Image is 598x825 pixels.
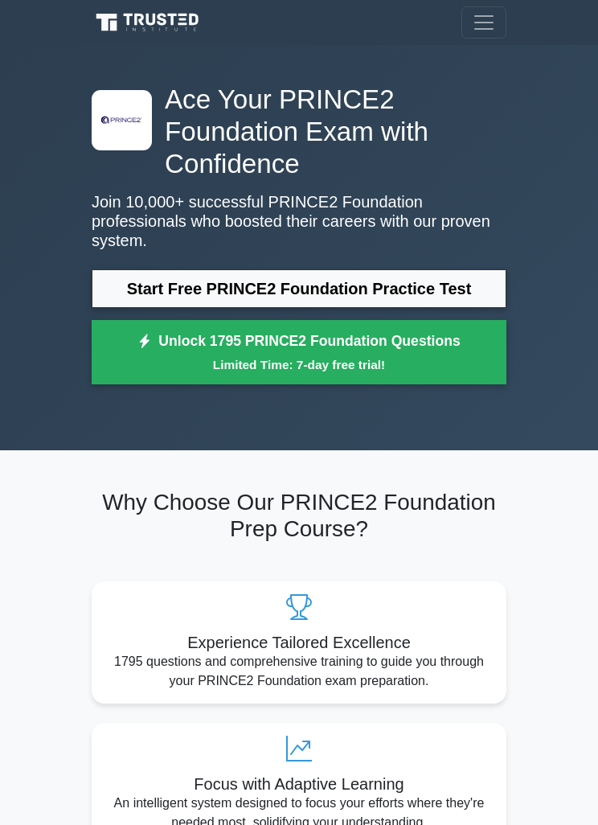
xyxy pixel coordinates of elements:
h2: Why Choose Our PRINCE2 Foundation Prep Course? [92,489,506,543]
h5: Focus with Adaptive Learning [104,774,494,794]
small: Limited Time: 7-day free trial! [112,355,486,374]
a: Start Free PRINCE2 Foundation Practice Test [92,269,506,308]
a: Unlock 1795 PRINCE2 Foundation QuestionsLimited Time: 7-day free trial! [92,320,506,384]
p: 1795 questions and comprehensive training to guide you through your PRINCE2 Foundation exam prepa... [104,652,494,691]
h5: Experience Tailored Excellence [104,633,494,652]
button: Toggle navigation [461,6,506,39]
h1: Ace Your PRINCE2 Foundation Exam with Confidence [92,84,506,179]
p: Join 10,000+ successful PRINCE2 Foundation professionals who boosted their careers with our prove... [92,192,506,250]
